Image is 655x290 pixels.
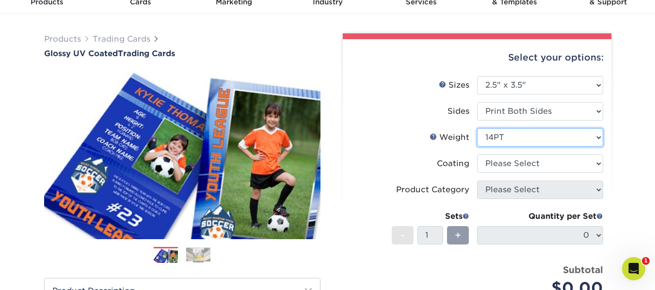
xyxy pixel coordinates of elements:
div: Sides [447,106,469,117]
img: Trading Cards 02 [186,247,210,262]
div: Weight [430,132,469,143]
div: Coating [437,158,469,169]
strong: Subtotal [563,264,603,275]
a: Trading Cards [93,34,150,44]
div: Sizes [439,79,469,91]
iframe: Intercom live chat [622,257,645,280]
div: Quantity per Set [477,211,603,222]
span: Glossy UV Coated [44,49,118,58]
img: Trading Cards 01 [154,247,178,264]
span: 1 [642,257,650,265]
span: + [455,228,461,243]
div: Select your options: [351,39,604,76]
div: Product Category [396,184,469,196]
span: - [400,228,405,243]
a: Products [44,34,81,44]
h1: Trading Cards [44,49,320,58]
div: Sets [392,211,469,222]
a: Glossy UV CoatedTrading Cards [44,49,320,58]
img: Glossy UV Coated 01 [44,59,320,250]
iframe: Google Customer Reviews [2,260,82,287]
